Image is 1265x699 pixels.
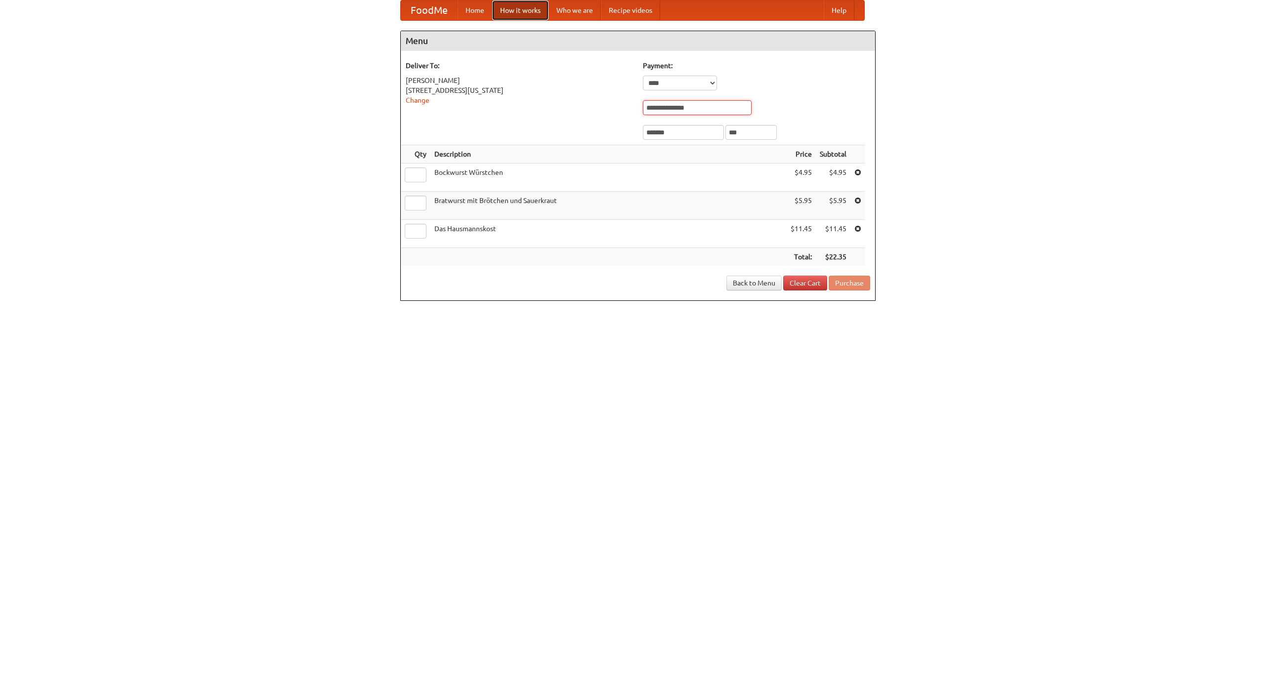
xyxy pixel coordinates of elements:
[492,0,548,20] a: How it works
[601,0,660,20] a: Recipe videos
[401,0,458,20] a: FoodMe
[458,0,492,20] a: Home
[787,192,816,220] td: $5.95
[406,85,633,95] div: [STREET_ADDRESS][US_STATE]
[787,248,816,266] th: Total:
[726,276,782,290] a: Back to Menu
[643,61,870,71] h5: Payment:
[816,145,850,164] th: Subtotal
[816,192,850,220] td: $5.95
[824,0,854,20] a: Help
[430,145,787,164] th: Description
[406,96,429,104] a: Change
[548,0,601,20] a: Who we are
[816,248,850,266] th: $22.35
[787,164,816,192] td: $4.95
[783,276,827,290] a: Clear Cart
[816,220,850,248] td: $11.45
[401,145,430,164] th: Qty
[406,61,633,71] h5: Deliver To:
[829,276,870,290] button: Purchase
[787,220,816,248] td: $11.45
[406,76,633,85] div: [PERSON_NAME]
[430,220,787,248] td: Das Hausmannskost
[816,164,850,192] td: $4.95
[787,145,816,164] th: Price
[430,192,787,220] td: Bratwurst mit Brötchen und Sauerkraut
[430,164,787,192] td: Bockwurst Würstchen
[401,31,875,51] h4: Menu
